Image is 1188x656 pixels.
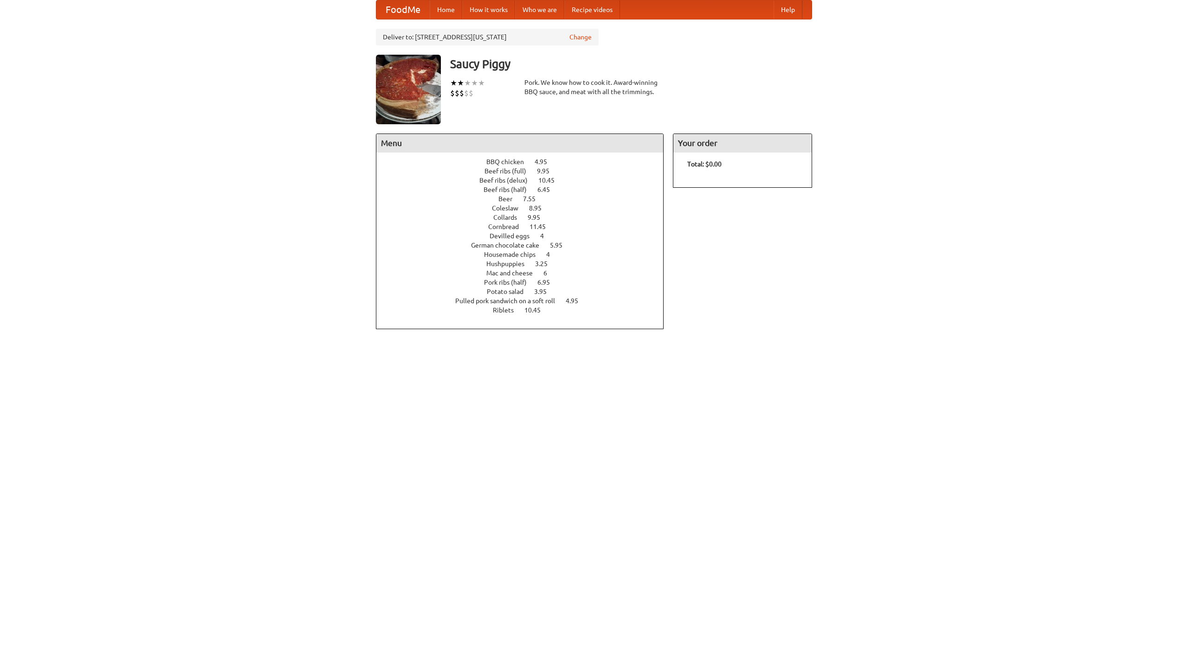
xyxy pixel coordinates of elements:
a: Mac and cheese 6 [486,269,564,277]
a: FoodMe [376,0,430,19]
h3: Saucy Piggy [450,55,812,73]
span: 6.95 [537,279,559,286]
span: 6 [543,269,556,277]
span: Pork ribs (half) [484,279,536,286]
span: Riblets [493,306,523,314]
a: Beer 7.55 [498,195,553,203]
span: Hushpuppies [486,260,534,267]
span: Collards [493,214,526,221]
div: Deliver to: [STREET_ADDRESS][US_STATE] [376,29,599,45]
span: 9.95 [537,167,559,175]
span: 3.95 [534,288,556,295]
span: Beef ribs (half) [484,186,536,193]
span: Beer [498,195,522,203]
span: BBQ chicken [486,158,533,166]
li: $ [464,88,469,98]
a: Coleslaw 8.95 [492,204,559,212]
a: Devilled eggs 4 [490,232,561,240]
img: angular.jpg [376,55,441,124]
li: ★ [471,78,478,88]
a: Hushpuppies 3.25 [486,260,565,267]
a: German chocolate cake 5.95 [471,242,580,249]
span: Potato salad [487,288,533,295]
span: 9.95 [528,214,549,221]
span: 4.95 [566,297,588,305]
a: Who we are [515,0,564,19]
span: 7.55 [523,195,545,203]
span: 6.45 [537,186,559,193]
li: $ [459,88,464,98]
span: 4 [540,232,553,240]
a: Cornbread 11.45 [488,223,563,230]
a: Help [774,0,802,19]
li: ★ [478,78,485,88]
h4: Menu [376,134,663,153]
span: Pulled pork sandwich on a soft roll [455,297,564,305]
span: Mac and cheese [486,269,542,277]
li: $ [455,88,459,98]
span: Devilled eggs [490,232,539,240]
span: 11.45 [529,223,555,230]
a: BBQ chicken 4.95 [486,158,564,166]
span: Cornbread [488,223,528,230]
span: 5.95 [550,242,572,249]
span: 10.45 [524,306,550,314]
a: Change [569,32,592,42]
a: Collards 9.95 [493,214,557,221]
span: German chocolate cake [471,242,549,249]
span: 4.95 [535,158,556,166]
a: Pulled pork sandwich on a soft roll 4.95 [455,297,595,305]
a: Home [430,0,462,19]
b: Total: $0.00 [687,160,722,168]
a: How it works [462,0,515,19]
a: Beef ribs (delux) 10.45 [479,177,572,184]
span: 10.45 [538,177,564,184]
a: Beef ribs (full) 9.95 [484,167,567,175]
li: ★ [464,78,471,88]
h4: Your order [673,134,812,153]
span: Coleslaw [492,204,528,212]
span: Beef ribs (delux) [479,177,537,184]
span: Housemade chips [484,251,545,258]
span: 3.25 [535,260,557,267]
a: Potato salad 3.95 [487,288,564,295]
span: 4 [546,251,559,258]
a: Housemade chips 4 [484,251,567,258]
a: Pork ribs (half) 6.95 [484,279,567,286]
a: Beef ribs (half) 6.45 [484,186,567,193]
div: Pork. We know how to cook it. Award-winning BBQ sauce, and meat with all the trimmings. [524,78,664,96]
li: ★ [450,78,457,88]
li: $ [450,88,455,98]
a: Riblets 10.45 [493,306,558,314]
li: $ [469,88,473,98]
span: 8.95 [529,204,551,212]
a: Recipe videos [564,0,620,19]
li: ★ [457,78,464,88]
span: Beef ribs (full) [484,167,536,175]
